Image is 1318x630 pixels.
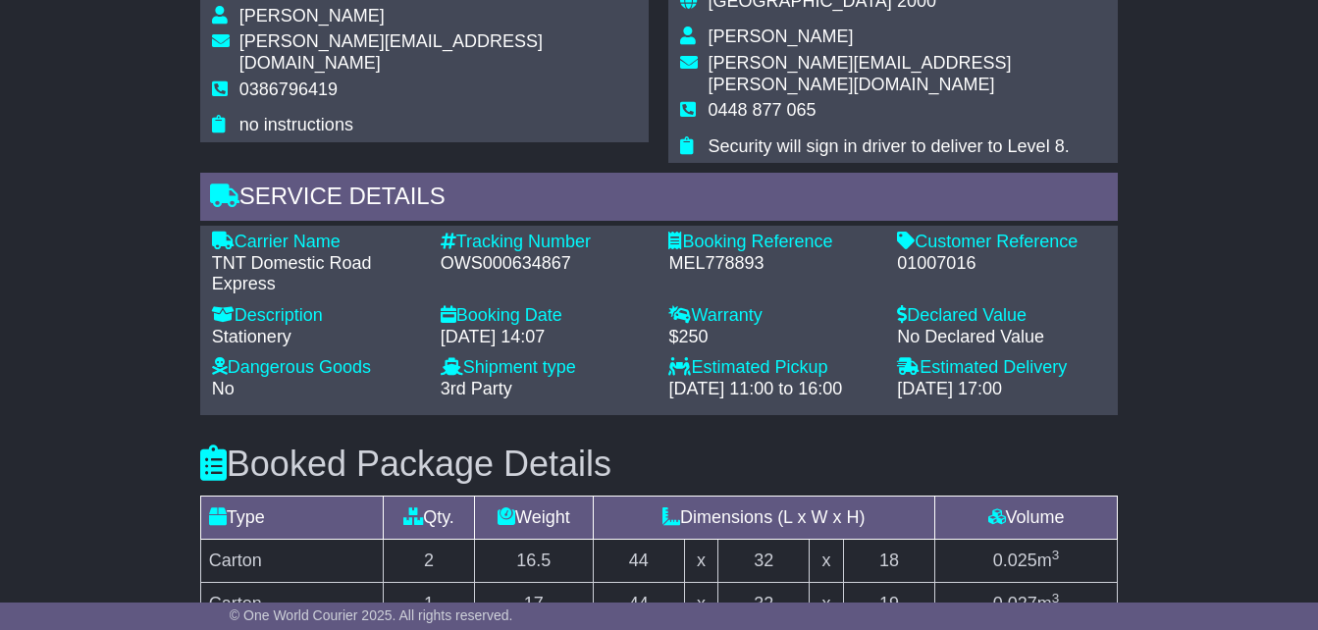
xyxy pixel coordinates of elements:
td: 16.5 [475,539,594,582]
div: 01007016 [897,253,1106,275]
span: [PERSON_NAME][EMAIL_ADDRESS][DOMAIN_NAME] [239,31,543,73]
div: Customer Reference [897,232,1106,253]
td: 44 [593,582,684,625]
h3: Booked Package Details [200,445,1118,484]
div: MEL778893 [668,253,877,275]
sup: 3 [1052,548,1060,562]
td: Volume [934,496,1117,539]
td: Weight [475,496,594,539]
span: [PERSON_NAME] [708,26,853,46]
td: 2 [383,539,474,582]
span: [PERSON_NAME][EMAIL_ADDRESS][PERSON_NAME][DOMAIN_NAME] [708,53,1011,94]
div: [DATE] 17:00 [897,379,1106,400]
td: x [684,582,718,625]
td: m [934,582,1117,625]
span: 0.025 [993,551,1037,570]
div: Service Details [200,173,1118,226]
sup: 3 [1052,591,1060,605]
div: Warranty [668,305,877,327]
td: Carton [200,582,383,625]
span: Security will sign in driver to deliver to Level 8. [708,136,1069,156]
div: Declared Value [897,305,1106,327]
span: 0.027 [993,594,1037,613]
span: [PERSON_NAME] [239,6,385,26]
div: Estimated Delivery [897,357,1106,379]
span: no instructions [239,115,353,134]
div: Stationery [212,327,421,348]
td: Qty. [383,496,474,539]
div: Booking Reference [668,232,877,253]
div: Booking Date [441,305,650,327]
span: © One World Courier 2025. All rights reserved. [230,607,513,623]
td: 18 [843,539,934,582]
td: Dimensions (L x W x H) [593,496,934,539]
span: 0448 877 065 [708,100,816,120]
td: 19 [843,582,934,625]
div: No Declared Value [897,327,1106,348]
td: 32 [718,539,810,582]
div: Estimated Pickup [668,357,877,379]
td: Type [200,496,383,539]
div: Shipment type [441,357,650,379]
td: x [684,539,718,582]
td: x [810,539,844,582]
span: No [212,379,235,398]
div: [DATE] 14:07 [441,327,650,348]
div: Carrier Name [212,232,421,253]
div: $250 [668,327,877,348]
div: OWS000634867 [441,253,650,275]
div: Description [212,305,421,327]
td: 32 [718,582,810,625]
td: m [934,539,1117,582]
div: Dangerous Goods [212,357,421,379]
td: 17 [475,582,594,625]
td: Carton [200,539,383,582]
span: 0386796419 [239,79,338,99]
div: Tracking Number [441,232,650,253]
div: TNT Domestic Road Express [212,253,421,295]
span: 3rd Party [441,379,512,398]
div: [DATE] 11:00 to 16:00 [668,379,877,400]
td: 1 [383,582,474,625]
td: x [810,582,844,625]
td: 44 [593,539,684,582]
